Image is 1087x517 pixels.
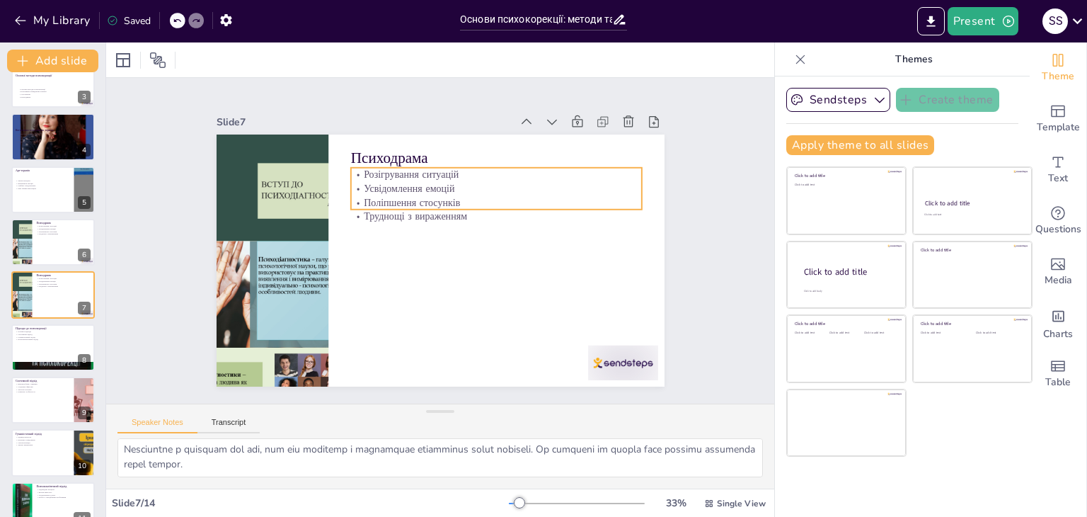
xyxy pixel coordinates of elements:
p: Самореалізація [16,441,70,443]
p: Психодрама [36,274,91,278]
span: Single View [717,498,766,509]
p: Поліпшення якості життя [16,141,91,144]
div: 4 [78,144,91,157]
p: Системний підхід [16,379,70,383]
p: Взаємозв'язки з іншими [16,383,70,386]
p: Арт-терапія [16,169,70,173]
div: Add text boxes [1030,144,1086,195]
p: Розвиток особистості [16,391,70,394]
p: Themes [812,42,1016,76]
p: Труднощі з вираженням [36,285,91,288]
div: Click to add body [804,289,893,292]
button: Transcript [197,418,260,433]
div: 9 [11,377,95,424]
div: Click to add text [795,183,896,187]
p: Вплив на емоції [16,135,91,138]
p: Розігрування ситуацій [36,225,91,228]
div: 10 [74,460,91,472]
p: Основні підходи [16,330,91,333]
button: Create theme [896,88,999,112]
div: Click to add title [925,199,1019,208]
div: https://cdn.sendsteps.com/images/logo/sendsteps_logo_white.pnghttps://cdn.sendsteps.com/images/lo... [11,219,95,266]
div: Click to add text [976,331,1020,335]
div: Slide 7 [217,115,512,129]
div: 33 % [659,496,693,510]
p: Вираження емоцій [16,182,70,185]
p: Когнітивно-поведінкова терапія [18,91,93,93]
p: Когнітивно-поведінкова терапія [16,129,91,133]
p: Психодрама [36,221,91,225]
span: Text [1048,171,1068,186]
span: Charts [1043,326,1073,342]
div: Change the overall theme [1030,42,1086,93]
p: Арт-терапія [18,93,93,96]
input: Insert title [460,9,612,30]
p: Робота з терапевтом [16,138,91,141]
p: Частина системи [16,388,70,391]
div: Click to add title [921,247,1022,253]
div: Click to add title [921,321,1022,326]
button: Export to PowerPoint [917,7,945,35]
button: Apply theme to all slides [786,135,934,155]
p: Усвідомлення думок [36,494,91,496]
div: Click to add text [829,331,861,335]
div: https://cdn.sendsteps.com/images/logo/sendsteps_logo_white.pnghttps://cdn.sendsteps.com/images/lo... [11,324,95,371]
p: Зміна негативних думок [16,133,91,136]
p: Вплив минулого [36,491,91,494]
div: 3 [78,91,91,103]
div: 10 [11,429,95,476]
p: Гуманістичний підхід [16,336,91,339]
p: Усвідомлення емоцій [350,181,641,195]
p: Психоаналітичний підхід [16,338,91,341]
p: Основні методи психокорекції [18,88,93,91]
button: S S [1042,7,1068,35]
div: 3 [11,61,95,108]
button: Present [948,7,1018,35]
div: Click to add text [864,331,896,335]
div: Click to add title [804,266,895,278]
p: Поліпшення стосунків [350,195,641,210]
div: 9 [78,407,91,419]
textarea: Loremipsumdo sitametc a elitsedd eiusmodte incididunt. Ut laboreet doloremag aliquaenim admi veni... [117,438,763,477]
div: https://cdn.sendsteps.com/images/logo/sendsteps_logo_white.pnghttps://cdn.sendsteps.com/images/lo... [11,166,95,213]
div: 8 [78,354,91,367]
div: Layout [112,49,134,72]
p: Психодрама [18,96,93,98]
p: Системний підхід [16,333,91,336]
button: Add slide [7,50,98,72]
div: 7 [78,302,91,314]
div: S S [1042,8,1068,34]
p: Психодрама [350,147,641,169]
p: Психоаналітичний підхід [36,484,91,489]
div: Slide 7 / 14 [112,496,509,510]
p: Соціальні фактори [16,385,70,388]
div: https://cdn.sendsteps.com/images/logo/sendsteps_logo_white.pnghttps://cdn.sendsteps.com/images/lo... [11,113,95,160]
div: 6 [78,249,91,261]
p: Інші форми мистецтва [16,187,70,190]
p: Поліпшення стосунків [36,230,91,233]
p: Підходи до психокорекції [16,326,91,331]
p: Гуманістичний підхід [16,432,70,436]
span: Theme [1042,69,1074,84]
p: Глибше усвідомлення [16,184,70,187]
button: My Library [11,9,96,32]
span: Media [1045,273,1072,288]
p: Творче вираження [16,443,70,446]
p: Усвідомлення емоцій [36,280,91,283]
div: Click to add text [795,331,827,335]
div: Add images, graphics, shapes or video [1030,246,1086,297]
p: Усвідомлення емоцій [36,227,91,230]
p: Робота з емоційними проблемами [36,496,91,499]
span: Template [1037,120,1080,135]
div: Get real-time input from your audience [1030,195,1086,246]
p: Творчі процеси [16,179,70,182]
p: Основні методи психокорекції [16,74,91,78]
span: Position [149,52,166,69]
p: Труднощі з вираженням [350,210,641,224]
p: Підсвідомі процеси [36,488,91,491]
p: Безпечне середовище [16,438,70,441]
button: Sendsteps [786,88,890,112]
p: Труднощі з вираженням [36,233,91,236]
div: Add charts and graphs [1030,297,1086,348]
p: Індивідуальність [16,436,70,438]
